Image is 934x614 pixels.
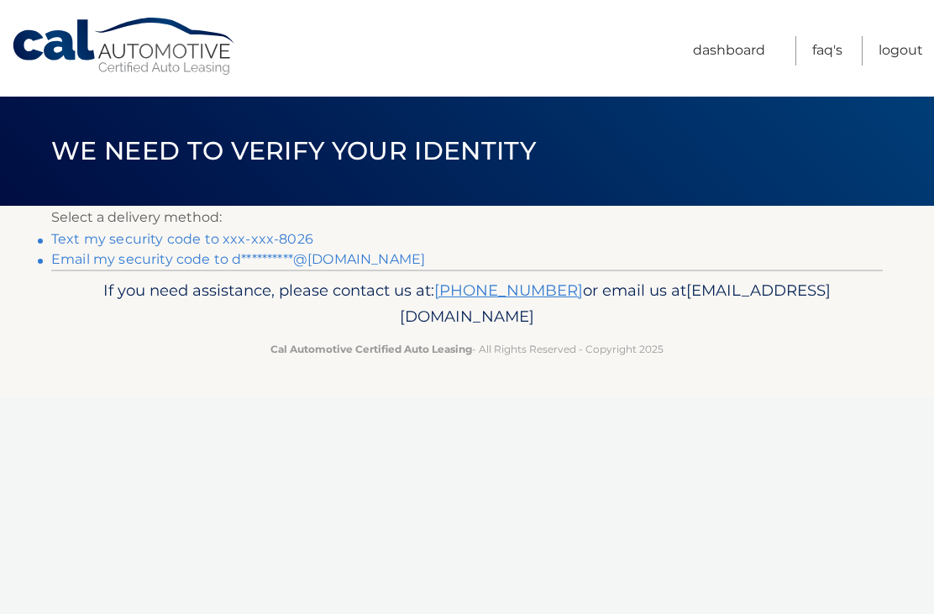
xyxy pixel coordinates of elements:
a: Logout [879,36,923,66]
a: Dashboard [693,36,765,66]
p: Select a delivery method: [51,206,883,229]
a: Cal Automotive [11,17,238,76]
a: FAQ's [812,36,842,66]
a: Email my security code to d**********@[DOMAIN_NAME] [51,251,425,267]
a: Text my security code to xxx-xxx-8026 [51,231,313,247]
p: If you need assistance, please contact us at: or email us at [62,277,872,331]
p: - All Rights Reserved - Copyright 2025 [62,340,872,358]
span: We need to verify your identity [51,135,536,166]
strong: Cal Automotive Certified Auto Leasing [270,343,472,355]
a: [PHONE_NUMBER] [434,281,583,300]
